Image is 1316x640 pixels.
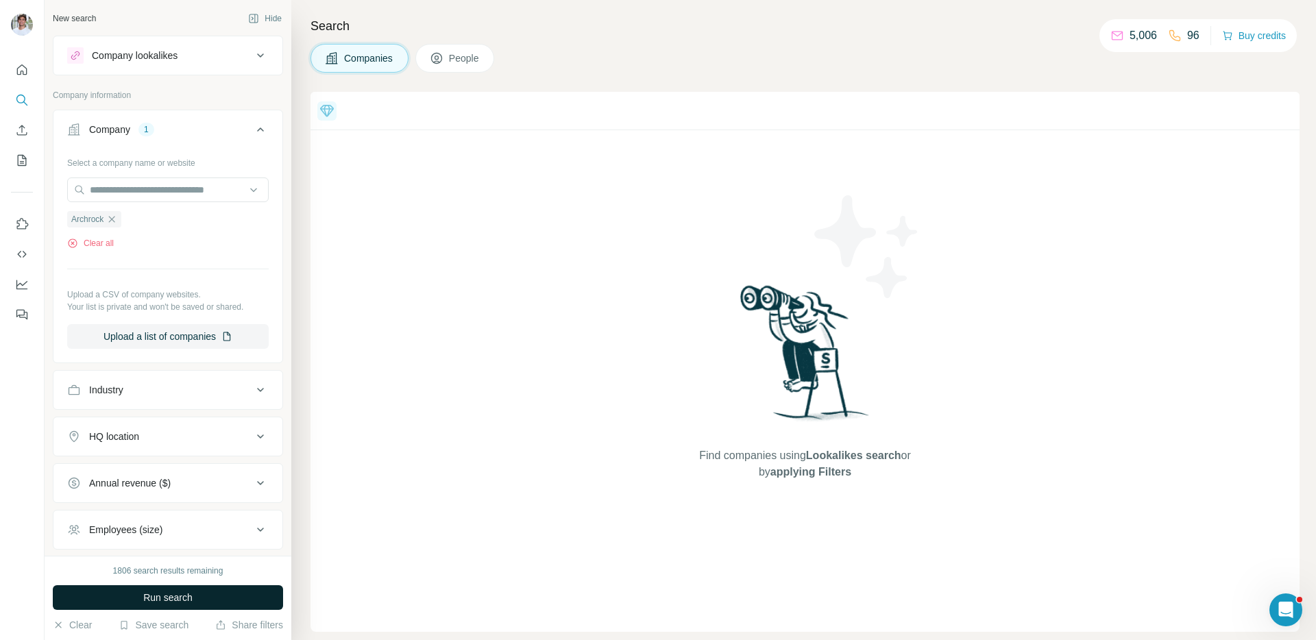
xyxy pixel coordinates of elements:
[1269,593,1302,626] iframe: Intercom live chat
[67,288,269,301] p: Upload a CSV of company websites.
[53,467,282,500] button: Annual revenue ($)
[53,113,282,151] button: Company1
[89,123,130,136] div: Company
[770,466,851,478] span: applying Filters
[11,14,33,36] img: Avatar
[89,383,123,397] div: Industry
[92,49,178,62] div: Company lookalikes
[67,301,269,313] p: Your list is private and won't be saved or shared.
[11,88,33,112] button: Search
[344,51,394,65] span: Companies
[239,8,291,29] button: Hide
[53,420,282,453] button: HQ location
[89,523,162,537] div: Employees (size)
[1130,27,1157,44] p: 5,006
[89,476,171,490] div: Annual revenue ($)
[1187,27,1199,44] p: 96
[53,373,282,406] button: Industry
[53,89,283,101] p: Company information
[695,447,914,480] span: Find companies using or by
[11,302,33,327] button: Feedback
[53,618,92,632] button: Clear
[113,565,223,577] div: 1806 search results remaining
[805,185,929,308] img: Surfe Illustration - Stars
[53,12,96,25] div: New search
[11,118,33,143] button: Enrich CSV
[11,212,33,236] button: Use Surfe on LinkedIn
[143,591,193,604] span: Run search
[67,237,114,249] button: Clear all
[11,58,33,82] button: Quick start
[310,16,1300,36] h4: Search
[138,123,154,136] div: 1
[449,51,480,65] span: People
[11,242,33,267] button: Use Surfe API
[71,213,103,225] span: Archrock
[806,450,901,461] span: Lookalikes search
[11,148,33,173] button: My lists
[11,272,33,297] button: Dashboard
[53,39,282,72] button: Company lookalikes
[1222,26,1286,45] button: Buy credits
[119,618,188,632] button: Save search
[67,324,269,349] button: Upload a list of companies
[67,151,269,169] div: Select a company name or website
[53,585,283,610] button: Run search
[89,430,139,443] div: HQ location
[215,618,283,632] button: Share filters
[53,513,282,546] button: Employees (size)
[734,282,877,434] img: Surfe Illustration - Woman searching with binoculars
